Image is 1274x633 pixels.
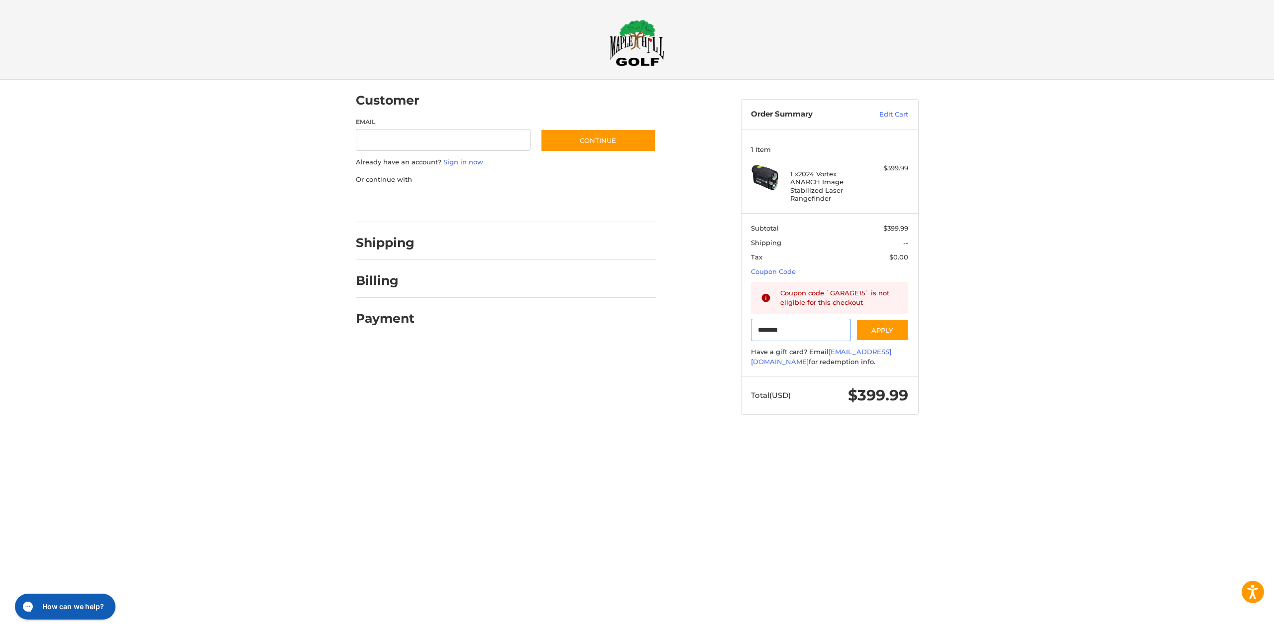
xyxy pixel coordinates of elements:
[790,170,866,202] h4: 1 x 2024 Vortex ANARCH Image Stabilized Laser Rangefinder
[848,386,908,404] span: $399.99
[352,194,427,212] iframe: PayPal-paypal
[356,273,414,288] h2: Billing
[780,288,899,308] div: Coupon code `GARAGE15` is not eligible for this checkout
[356,157,656,167] p: Already have an account?
[443,158,483,166] a: Sign in now
[10,590,118,623] iframe: Gorgias live chat messenger
[540,129,656,152] button: Continue
[356,311,415,326] h2: Payment
[751,253,762,261] span: Tax
[856,319,909,341] button: Apply
[889,253,908,261] span: $0.00
[610,19,664,66] img: Maple Hill Golf
[751,348,891,366] a: [EMAIL_ADDRESS][DOMAIN_NAME]
[751,110,858,120] h3: Order Summary
[903,239,908,247] span: --
[751,224,779,232] span: Subtotal
[883,224,908,232] span: $399.99
[858,110,908,120] a: Edit Cart
[751,239,781,247] span: Shipping
[751,145,908,153] h3: 1 Item
[869,163,908,173] div: $399.99
[356,93,420,108] h2: Customer
[751,267,796,275] a: Coupon Code
[356,118,531,127] label: Email
[356,175,656,185] p: Or continue with
[751,319,851,341] input: Gift Certificate or Coupon Code
[356,235,415,251] h2: Shipping
[751,390,791,400] span: Total (USD)
[751,347,908,367] div: Have a gift card? Email for redemption info.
